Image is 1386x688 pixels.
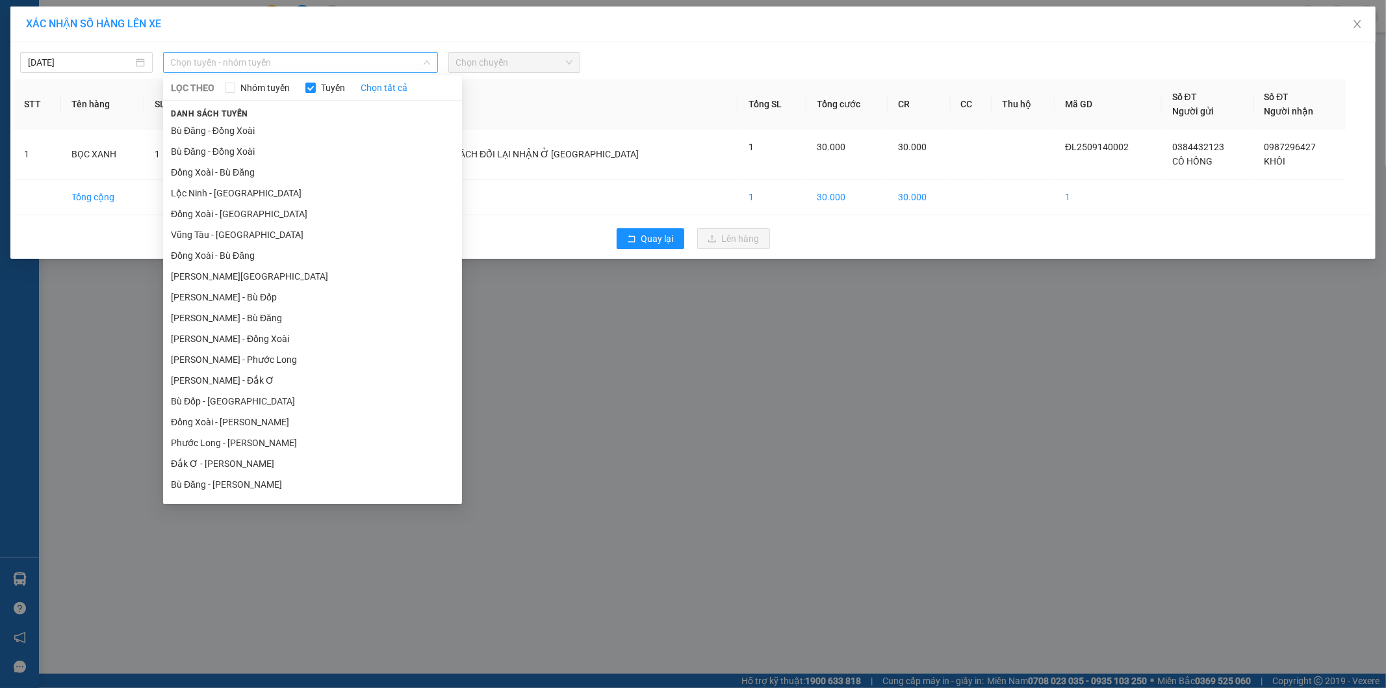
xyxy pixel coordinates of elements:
[14,129,61,179] td: 1
[456,53,573,72] span: Chọn chuyến
[1339,7,1376,43] button: Close
[155,149,160,159] span: 1
[163,474,462,495] li: Bù Đăng - [PERSON_NAME]
[124,12,155,26] span: Nhận:
[1264,106,1314,116] span: Người nhận
[316,81,350,95] span: Tuyến
[1264,142,1316,152] span: 0987296427
[10,85,30,99] span: CR :
[124,11,212,42] div: VP Bình Triệu
[10,84,117,99] div: 30.000
[163,266,462,287] li: [PERSON_NAME][GEOGRAPHIC_DATA]
[163,453,462,474] li: Đắk Ơ - [PERSON_NAME]
[163,308,462,328] li: [PERSON_NAME] - Bù Đăng
[26,18,161,30] span: XÁC NHẬN SỐ HÀNG LÊN XE
[806,79,888,129] th: Tổng cước
[1172,106,1214,116] span: Người gửi
[163,224,462,245] li: Vũng Tàu - [GEOGRAPHIC_DATA]
[898,142,927,152] span: 30.000
[738,179,806,215] td: 1
[163,245,462,266] li: Đồng Xoài - Bù Đăng
[163,141,462,162] li: Bù Đăng - Đồng Xoài
[11,11,115,42] div: VP [PERSON_NAME]
[617,228,684,249] button: rollbackQuay lại
[163,432,462,453] li: Phước Long - [PERSON_NAME]
[163,391,462,412] li: Bù Đốp - [GEOGRAPHIC_DATA]
[1352,19,1363,29] span: close
[14,79,61,129] th: STT
[1172,92,1197,102] span: Số ĐT
[163,183,462,204] li: Lộc Ninh - [GEOGRAPHIC_DATA]
[1172,156,1213,166] span: CÔ HỒNG
[61,79,144,129] th: Tên hàng
[951,79,992,129] th: CC
[992,79,1055,129] th: Thu hộ
[163,349,462,370] li: [PERSON_NAME] - Phước Long
[627,234,636,245] span: rollback
[163,495,462,516] li: [PERSON_NAME][GEOGRAPHIC_DATA]
[28,55,133,70] input: 14/09/2025
[144,79,184,129] th: SL
[314,79,738,129] th: Ghi chú
[888,179,950,215] td: 30.000
[1065,142,1129,152] span: ĐL2509140002
[1172,142,1224,152] span: 0384432123
[171,81,214,95] span: LỌC THEO
[235,81,295,95] span: Nhóm tuyến
[423,59,431,66] span: down
[1264,156,1286,166] span: KHÔI
[163,204,462,224] li: Đồng Xoài - [GEOGRAPHIC_DATA]
[163,162,462,183] li: Đồng Xoài - Bù Đăng
[817,142,845,152] span: 30.000
[171,53,430,72] span: Chọn tuyến - nhóm tuyến
[697,228,770,249] button: uploadLên hàng
[806,179,888,215] td: 30.000
[11,42,115,58] div: CÔ HỒNG
[61,179,144,215] td: Tổng cộng
[163,287,462,308] li: [PERSON_NAME] - Bù Đốp
[1055,179,1162,215] td: 1
[1264,92,1289,102] span: Số ĐT
[163,328,462,349] li: [PERSON_NAME] - Đồng Xoài
[325,149,639,159] span: 0327688247 DỄ VỠ NHẸ TAY. KHÁCH ĐỔI LẠI NHẬN Ở [GEOGRAPHIC_DATA]
[738,79,806,129] th: Tổng SL
[749,142,754,152] span: 1
[163,370,462,391] li: [PERSON_NAME] - Đắk Ơ
[1055,79,1162,129] th: Mã GD
[163,120,462,141] li: Bù Đăng - Đồng Xoài
[361,81,407,95] a: Chọn tất cả
[641,232,674,246] span: Quay lại
[61,129,144,179] td: BỌC XANH
[11,12,31,26] span: Gửi:
[163,108,256,120] span: Danh sách tuyến
[163,412,462,432] li: Đồng Xoài - [PERSON_NAME]
[888,79,950,129] th: CR
[124,42,212,58] div: KHÔI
